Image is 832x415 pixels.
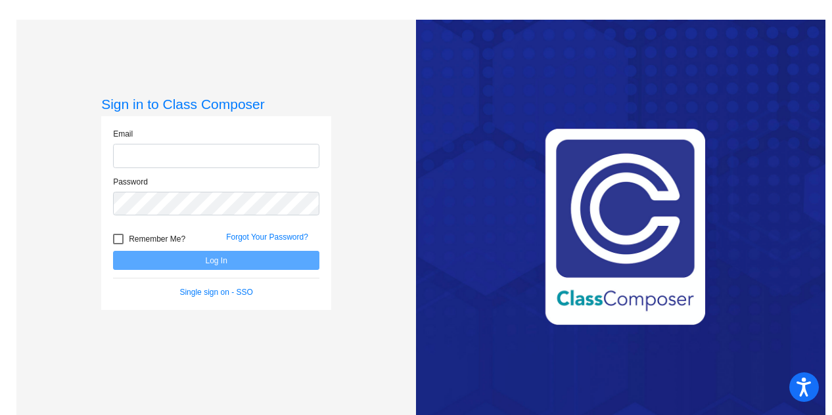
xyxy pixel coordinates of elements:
[179,288,252,297] a: Single sign on - SSO
[226,232,308,242] a: Forgot Your Password?
[113,176,148,188] label: Password
[113,128,133,140] label: Email
[101,96,331,112] h3: Sign in to Class Composer
[113,251,319,270] button: Log In
[129,231,185,247] span: Remember Me?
